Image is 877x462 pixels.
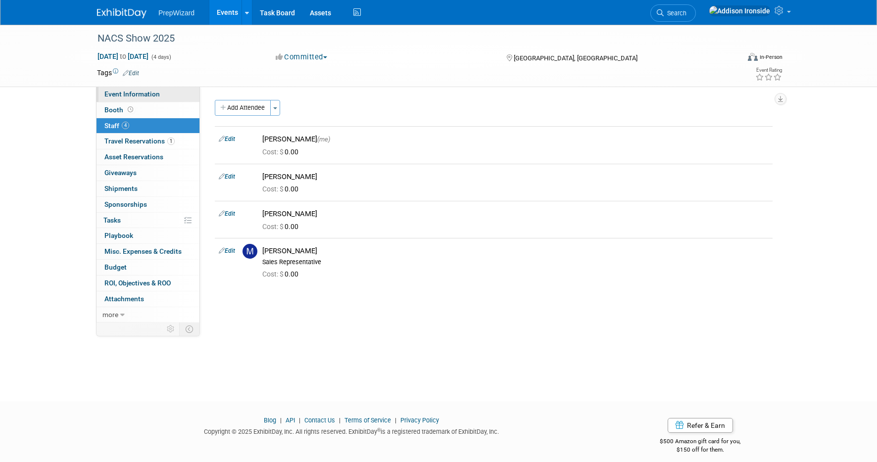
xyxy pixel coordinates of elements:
[262,185,302,193] span: 0.00
[104,263,127,271] span: Budget
[296,416,303,424] span: |
[104,122,129,130] span: Staff
[262,185,285,193] span: Cost: $
[97,197,199,212] a: Sponsorships
[514,54,637,62] span: [GEOGRAPHIC_DATA], [GEOGRAPHIC_DATA]
[243,244,257,259] img: M.jpg
[94,30,724,47] div: NACS Show 2025
[621,431,780,454] div: $500 Amazon gift card for you,
[264,416,276,424] a: Blog
[262,223,285,231] span: Cost: $
[304,416,335,424] a: Contact Us
[709,5,771,16] img: Addison Ironside
[219,247,235,254] a: Edit
[262,135,769,144] div: [PERSON_NAME]
[759,53,782,61] div: In-Person
[97,213,199,228] a: Tasks
[180,323,200,335] td: Toggle Event Tabs
[158,9,195,17] span: PrepWizard
[97,244,199,259] a: Misc. Expenses & Credits
[262,270,302,278] span: 0.00
[755,68,782,73] div: Event Rating
[262,258,769,266] div: Sales Representative
[104,137,175,145] span: Travel Reservations
[219,136,235,142] a: Edit
[123,70,139,77] a: Edit
[337,416,343,424] span: |
[317,136,330,143] span: (me)
[162,323,180,335] td: Personalize Event Tab Strip
[104,231,133,239] span: Playbook
[118,52,128,60] span: to
[215,100,271,116] button: Add Attendee
[97,118,199,134] a: Staff4
[97,87,199,102] a: Event Information
[278,416,284,424] span: |
[219,173,235,180] a: Edit
[97,276,199,291] a: ROI, Objectives & ROO
[621,446,780,454] div: $150 off for them.
[262,172,769,182] div: [PERSON_NAME]
[102,311,118,319] span: more
[344,416,391,424] a: Terms of Service
[97,260,199,275] a: Budget
[104,90,160,98] span: Event Information
[97,52,149,61] span: [DATE] [DATE]
[377,427,381,433] sup: ®
[150,54,171,60] span: (4 days)
[126,106,135,113] span: Booth not reserved yet
[97,228,199,243] a: Playbook
[97,291,199,307] a: Attachments
[664,9,686,17] span: Search
[262,223,302,231] span: 0.00
[104,295,144,303] span: Attachments
[748,53,758,61] img: Format-Inperson.png
[262,246,769,256] div: [PERSON_NAME]
[103,216,121,224] span: Tasks
[681,51,782,66] div: Event Format
[104,169,137,177] span: Giveaways
[104,279,171,287] span: ROI, Objectives & ROO
[104,185,138,192] span: Shipments
[262,148,302,156] span: 0.00
[97,8,146,18] img: ExhibitDay
[104,106,135,114] span: Booth
[262,209,769,219] div: [PERSON_NAME]
[97,149,199,165] a: Asset Reservations
[272,52,331,62] button: Committed
[650,4,696,22] a: Search
[104,200,147,208] span: Sponsorships
[219,210,235,217] a: Edit
[104,153,163,161] span: Asset Reservations
[97,134,199,149] a: Travel Reservations1
[97,307,199,323] a: more
[668,418,733,433] a: Refer & Earn
[97,425,606,436] div: Copyright © 2025 ExhibitDay, Inc. All rights reserved. ExhibitDay is a registered trademark of Ex...
[262,270,285,278] span: Cost: $
[262,148,285,156] span: Cost: $
[286,416,295,424] a: API
[97,102,199,118] a: Booth
[392,416,399,424] span: |
[97,181,199,196] a: Shipments
[167,138,175,145] span: 1
[122,122,129,129] span: 4
[104,247,182,255] span: Misc. Expenses & Credits
[400,416,439,424] a: Privacy Policy
[97,165,199,181] a: Giveaways
[97,68,139,78] td: Tags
